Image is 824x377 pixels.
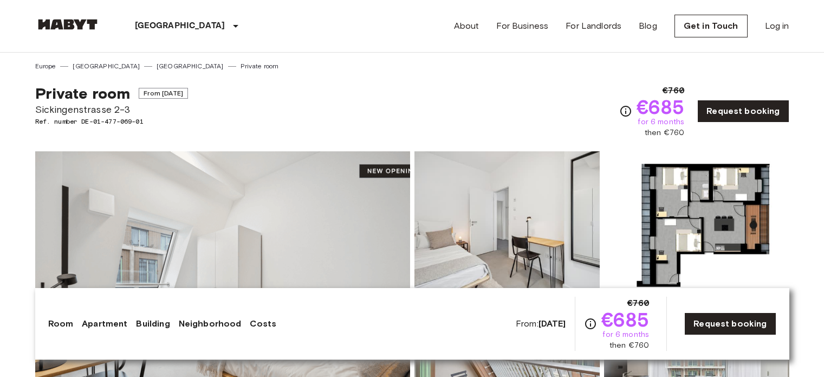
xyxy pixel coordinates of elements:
a: For Landlords [566,20,621,33]
a: Private room [241,61,279,71]
b: [DATE] [538,318,566,329]
a: Request booking [684,312,776,335]
a: Building [136,317,170,330]
img: Picture of unit DE-01-477-069-01 [414,151,600,293]
span: From: [516,318,566,330]
a: [GEOGRAPHIC_DATA] [73,61,140,71]
span: €685 [637,97,685,117]
img: Picture of unit DE-01-477-069-01 [604,151,789,293]
a: Room [48,317,74,330]
a: For Business [496,20,548,33]
a: About [454,20,479,33]
a: Log in [765,20,789,33]
span: Ref. number DE-01-477-069-01 [35,117,188,126]
a: Neighborhood [179,317,242,330]
svg: Check cost overview for full price breakdown. Please note that discounts apply to new joiners onl... [584,317,597,330]
a: Request booking [697,100,789,123]
span: From [DATE] [139,88,188,99]
a: Europe [35,61,56,71]
span: then €760 [609,340,649,351]
span: Sickingenstrasse 2-3 [35,103,188,117]
a: Apartment [82,317,127,330]
img: Habyt [35,19,100,30]
a: Costs [250,317,276,330]
svg: Check cost overview for full price breakdown. Please note that discounts apply to new joiners onl... [619,105,632,118]
span: €760 [663,84,685,97]
a: Blog [639,20,657,33]
a: [GEOGRAPHIC_DATA] [157,61,224,71]
span: €760 [627,297,650,310]
p: [GEOGRAPHIC_DATA] [135,20,225,33]
span: €685 [601,310,650,329]
span: for 6 months [602,329,649,340]
span: Private room [35,84,131,103]
span: for 6 months [638,117,684,127]
span: then €760 [645,127,684,138]
a: Get in Touch [674,15,748,37]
